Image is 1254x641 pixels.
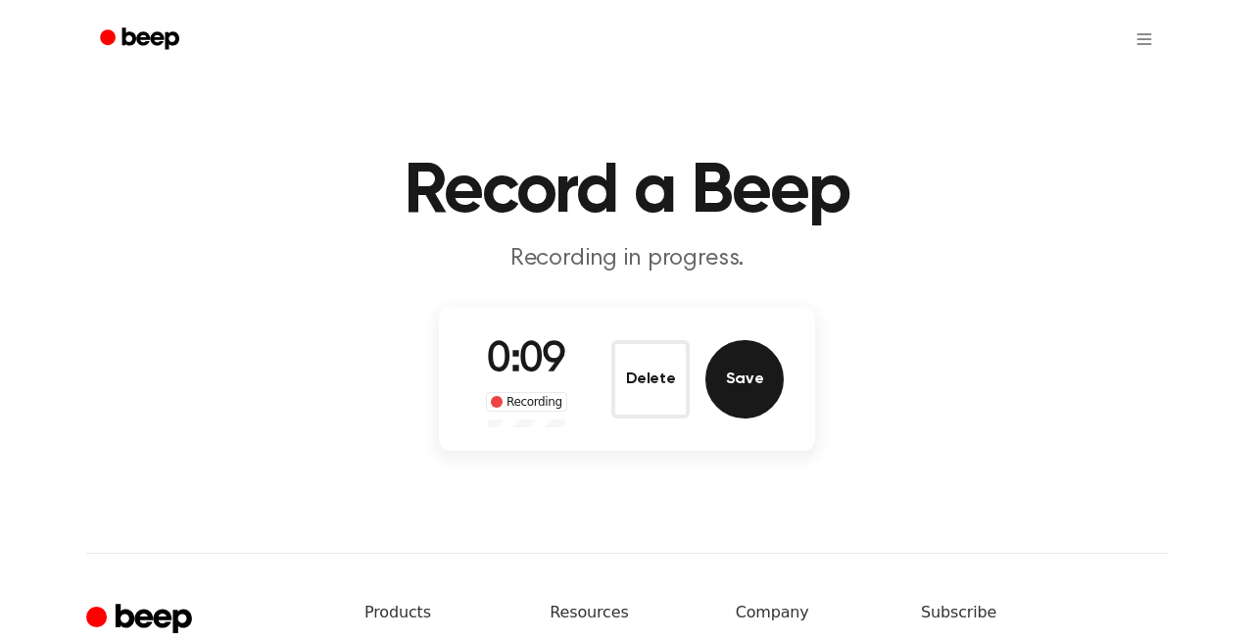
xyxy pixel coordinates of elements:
h1: Record a Beep [125,157,1129,227]
p: Recording in progress. [251,243,1003,275]
span: 0:09 [487,340,565,381]
h6: Company [736,601,890,624]
a: Beep [86,21,197,59]
div: Recording [486,392,567,412]
h6: Subscribe [921,601,1168,624]
a: Cruip [86,601,197,639]
button: Delete Audio Record [611,340,690,419]
button: Save Audio Record [705,340,784,419]
h6: Resources [550,601,703,624]
h6: Products [364,601,518,624]
button: Open menu [1121,16,1168,63]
